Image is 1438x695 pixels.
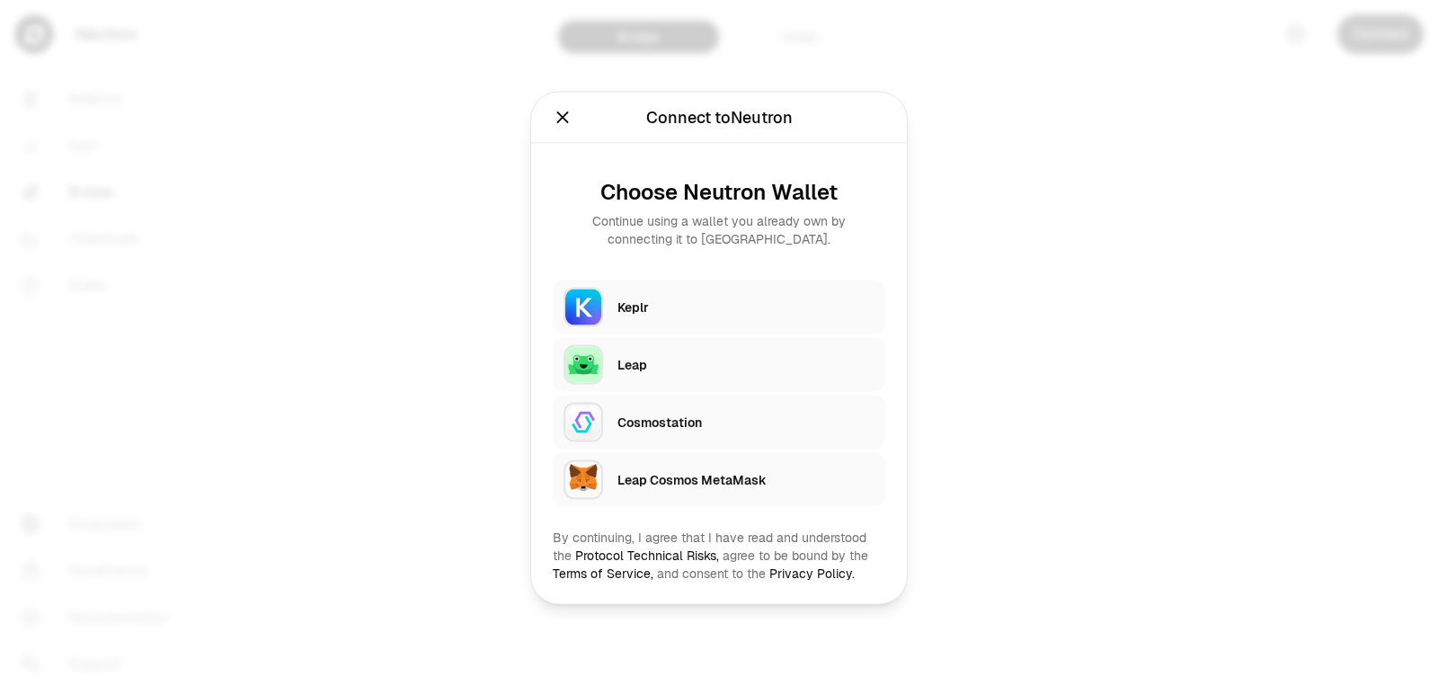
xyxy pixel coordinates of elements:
a: Terms of Service, [553,565,653,581]
div: Leap Cosmos MetaMask [617,470,874,488]
button: KeplrKeplr [553,280,885,334]
button: CosmostationCosmostation [553,395,885,449]
div: Connect to Neutron [646,104,793,129]
a: Protocol Technical Risks, [575,547,719,563]
div: Keplr [617,298,874,316]
div: Cosmostation [617,413,874,431]
img: Cosmostation [564,402,603,441]
div: Choose Neutron Wallet [567,179,871,204]
a: Privacy Policy. [769,565,855,581]
div: Continue using a wallet you already own by connecting it to [GEOGRAPHIC_DATA]. [567,211,871,247]
img: Leap [564,344,603,384]
button: Close [553,104,573,129]
img: Keplr [564,287,603,326]
div: Leap [617,355,874,373]
button: LeapLeap [553,337,885,391]
img: Leap Cosmos MetaMask [564,459,603,499]
div: By continuing, I agree that I have read and understood the agree to be bound by the and consent t... [553,528,885,582]
button: Leap Cosmos MetaMaskLeap Cosmos MetaMask [553,452,885,506]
